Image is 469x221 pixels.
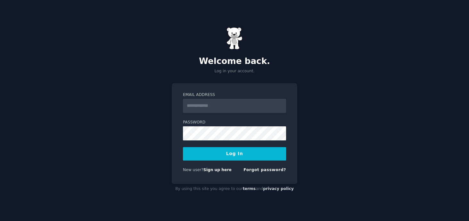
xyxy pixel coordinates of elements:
[183,147,286,161] button: Log In
[243,186,256,191] a: terms
[203,168,232,172] a: Sign up here
[183,168,203,172] span: New user?
[172,56,297,67] h2: Welcome back.
[172,184,297,194] div: By using this site you agree to our and
[183,120,286,125] label: Password
[243,168,286,172] a: Forgot password?
[183,92,286,98] label: Email Address
[226,27,243,50] img: Gummy Bear
[263,186,294,191] a: privacy policy
[172,68,297,74] p: Log in your account.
